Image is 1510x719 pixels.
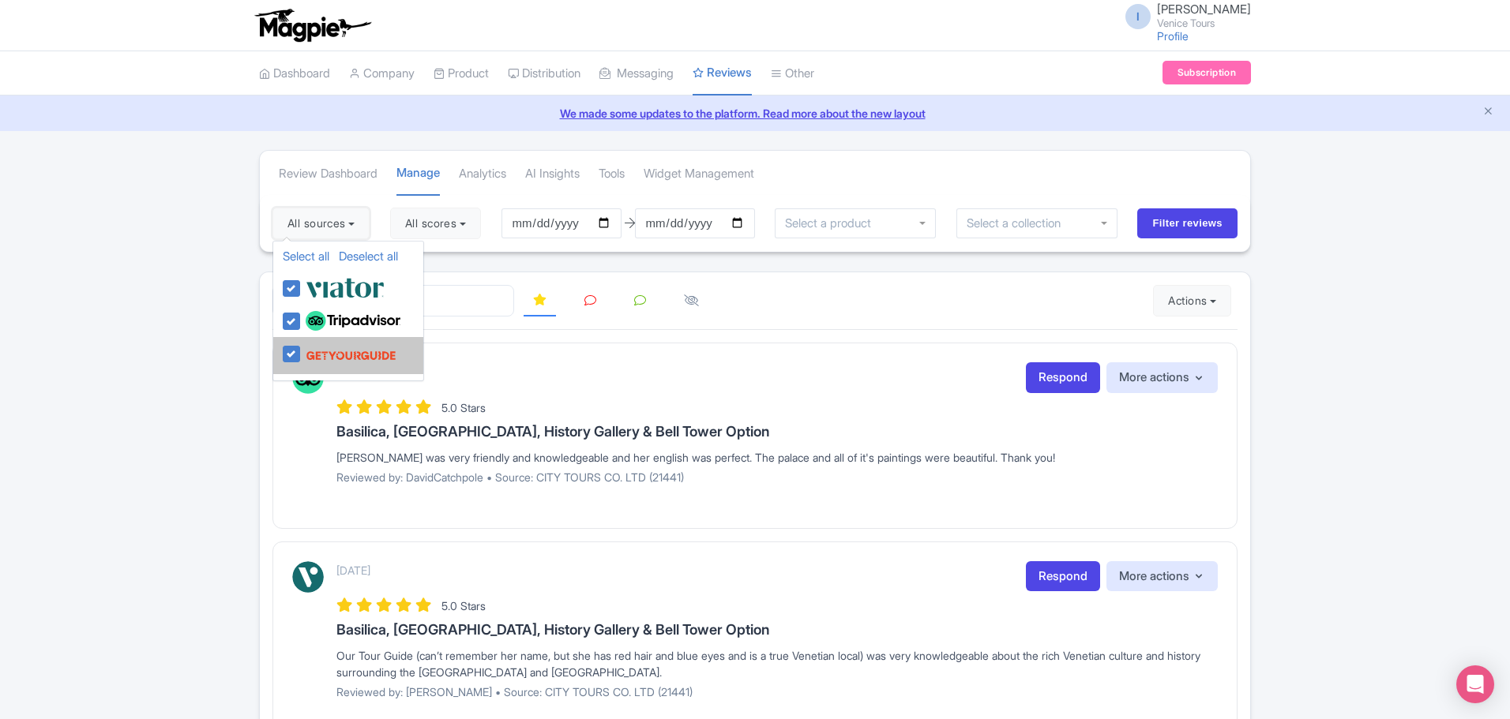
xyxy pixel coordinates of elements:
[336,424,1218,440] h3: Basilica, [GEOGRAPHIC_DATA], History Gallery & Bell Tower Option
[508,52,580,95] a: Distribution
[771,52,814,95] a: Other
[434,52,489,95] a: Product
[693,51,752,96] a: Reviews
[1482,103,1494,122] button: Close announcement
[1157,18,1251,28] small: Venice Tours
[259,52,330,95] a: Dashboard
[785,216,880,230] input: Select a product
[390,208,481,239] button: All scores
[306,275,385,301] img: viator-e2bf771eb72f7a6029a5edfbb081213a.svg
[1116,3,1251,28] a: I [PERSON_NAME] Venice Tours
[441,599,486,612] span: 5.0 Stars
[1157,2,1251,17] span: [PERSON_NAME]
[279,152,377,196] a: Review Dashboard
[1125,4,1151,29] span: I
[1456,665,1494,703] div: Open Intercom Messenger
[251,8,374,43] img: logo-ab69f6fb50320c5b225c76a69d11143b.png
[292,561,324,593] img: Viator Logo
[644,152,754,196] a: Widget Management
[306,340,396,370] img: get_your_guide-5a6366678479520ec94e3f9d2b9f304b.svg
[1026,561,1100,592] a: Respond
[336,449,1218,466] div: [PERSON_NAME] was very friendly and knowledgeable and her english was perfect. The palace and all...
[1137,208,1238,238] input: Filter reviews
[1157,29,1189,43] a: Profile
[459,152,506,196] a: Analytics
[336,683,1218,700] p: Reviewed by: [PERSON_NAME] • Source: CITY TOURS CO. LTD (21441)
[1106,362,1218,393] button: More actions
[396,152,440,197] a: Manage
[1106,561,1218,592] button: More actions
[525,152,580,196] a: AI Insights
[1026,362,1100,393] a: Respond
[336,647,1218,680] div: Our Tour Guide (can’t remember her name, but she has red hair and blue eyes and is a true Venetia...
[1163,61,1251,84] a: Subscription
[1153,285,1231,316] button: Actions
[339,249,398,264] a: Deselect all
[283,249,329,264] a: Select all
[349,52,415,95] a: Company
[9,105,1501,122] a: We made some updates to the platform. Read more about the new layout
[599,52,674,95] a: Messaging
[306,311,400,331] img: tripadvisor_background-ebb97188f8c6c657a79ad20e0caa6051.svg
[967,216,1072,230] input: Select a collection
[272,208,370,239] button: All sources
[336,469,1218,485] p: Reviewed by: DavidCatchpole • Source: CITY TOURS CO. LTD (21441)
[599,152,625,196] a: Tools
[441,401,486,414] span: 5.0 Stars
[336,562,370,579] p: [DATE]
[336,622,1218,638] h3: Basilica, [GEOGRAPHIC_DATA], History Gallery & Bell Tower Option
[272,241,424,381] ul: All sources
